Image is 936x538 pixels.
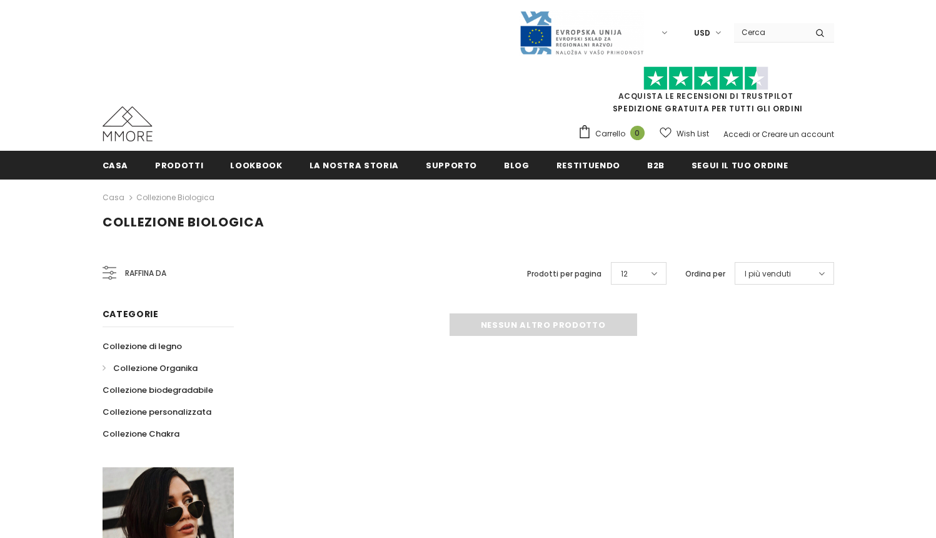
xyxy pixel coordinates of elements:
[660,123,709,145] a: Wish List
[692,160,788,171] span: Segui il tuo ordine
[103,428,179,440] span: Collezione Chakra
[309,151,399,179] a: La nostra storia
[103,213,264,231] span: Collezione biologica
[556,151,620,179] a: Restituendo
[309,160,399,171] span: La nostra storia
[647,151,665,179] a: B2B
[734,23,806,41] input: Search Site
[723,129,750,140] a: Accedi
[103,335,182,357] a: Collezione di legno
[103,340,182,352] span: Collezione di legno
[103,308,159,320] span: Categorie
[527,268,601,280] label: Prodotti per pagina
[103,151,129,179] a: Casa
[578,124,651,143] a: Carrello 0
[504,160,530,171] span: Blog
[125,266,166,280] span: Raffina da
[103,106,153,141] img: Casi MMORE
[103,401,211,423] a: Collezione personalizzata
[426,160,477,171] span: supporto
[113,362,198,374] span: Collezione Organika
[677,128,709,140] span: Wish List
[630,126,645,140] span: 0
[103,384,213,396] span: Collezione biodegradabile
[595,128,625,140] span: Carrello
[694,27,710,39] span: USD
[621,268,628,280] span: 12
[685,268,725,280] label: Ordina per
[155,160,203,171] span: Prodotti
[103,357,198,379] a: Collezione Organika
[519,10,644,56] img: Javni Razpis
[103,160,129,171] span: Casa
[155,151,203,179] a: Prodotti
[647,160,665,171] span: B2B
[762,129,834,140] a: Creare un account
[752,129,760,140] span: or
[230,151,282,179] a: Lookbook
[578,72,834,114] span: SPEDIZIONE GRATUITA PER TUTTI GLI ORDINI
[230,160,282,171] span: Lookbook
[504,151,530,179] a: Blog
[136,192,214,203] a: Collezione biologica
[745,268,791,280] span: I più venduti
[618,91,793,101] a: Acquista le recensioni di TrustPilot
[643,66,768,91] img: Fidati di Pilot Stars
[103,423,179,445] a: Collezione Chakra
[103,379,213,401] a: Collezione biodegradabile
[692,151,788,179] a: Segui il tuo ordine
[426,151,477,179] a: supporto
[519,27,644,38] a: Javni Razpis
[556,160,620,171] span: Restituendo
[103,190,124,205] a: Casa
[103,406,211,418] span: Collezione personalizzata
